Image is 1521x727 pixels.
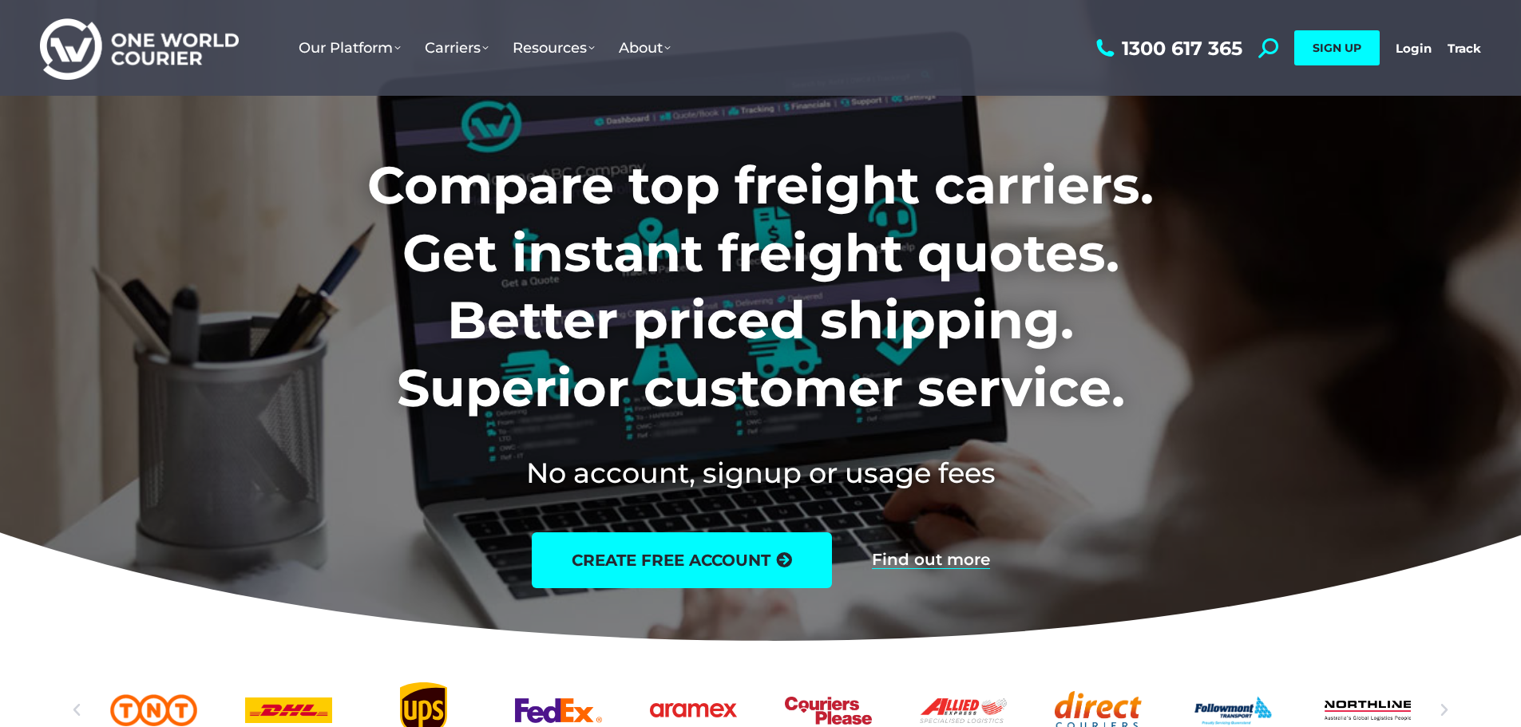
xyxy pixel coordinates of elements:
span: Carriers [425,39,489,57]
a: Login [1396,41,1432,56]
a: SIGN UP [1294,30,1380,65]
a: 1300 617 365 [1092,38,1242,58]
span: About [619,39,671,57]
span: SIGN UP [1313,41,1361,55]
h2: No account, signup or usage fees [262,453,1259,492]
a: About [607,23,683,73]
a: Find out more [872,551,990,569]
span: Our Platform [299,39,401,57]
span: Resources [513,39,595,57]
a: create free account [532,532,832,588]
a: Our Platform [287,23,413,73]
a: Resources [501,23,607,73]
a: Track [1448,41,1481,56]
a: Carriers [413,23,501,73]
h1: Compare top freight carriers. Get instant freight quotes. Better priced shipping. Superior custom... [262,152,1259,421]
img: One World Courier [40,16,239,81]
